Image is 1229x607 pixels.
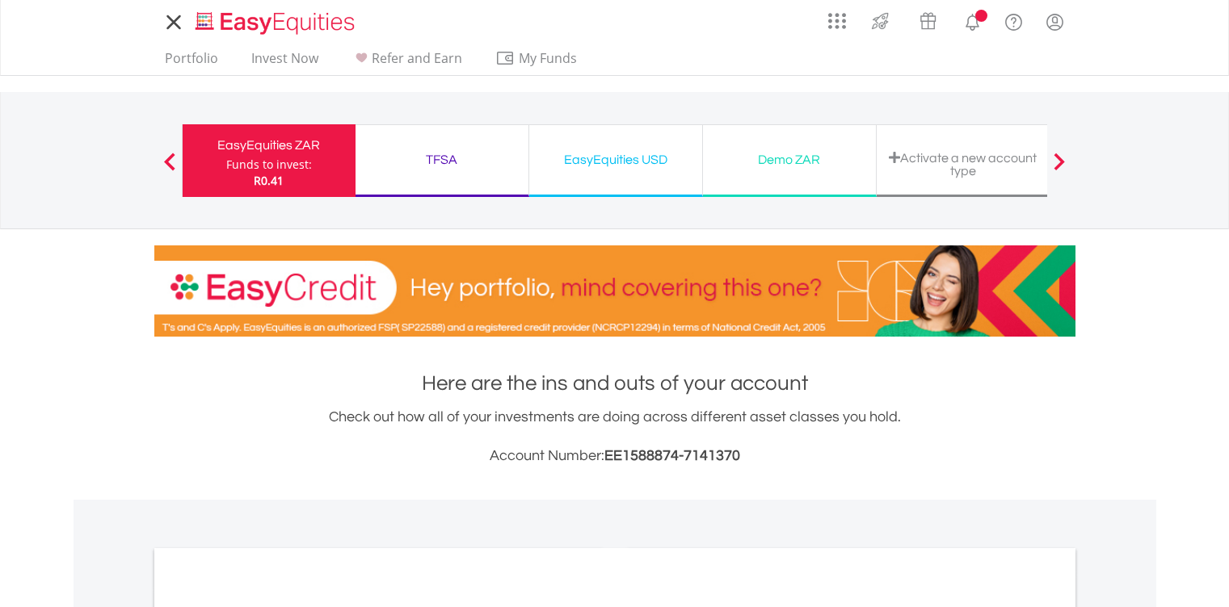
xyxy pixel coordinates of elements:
[904,4,952,34] a: Vouchers
[867,8,894,34] img: thrive-v2.svg
[1034,4,1075,40] a: My Profile
[245,50,325,75] a: Invest Now
[154,445,1075,467] h3: Account Number:
[192,10,361,36] img: EasyEquities_Logo.png
[345,50,469,75] a: Refer and Earn
[539,149,692,171] div: EasyEquities USD
[713,149,866,171] div: Demo ZAR
[154,406,1075,467] div: Check out how all of your investments are doing across different asset classes you hold.
[952,4,993,36] a: Notifications
[154,245,1075,337] img: EasyCredit Promotion Banner
[254,173,284,188] span: R0.41
[154,369,1075,398] h1: Here are the ins and outs of your account
[828,12,846,30] img: grid-menu-icon.svg
[886,151,1040,178] div: Activate a new account type
[192,134,346,157] div: EasyEquities ZAR
[495,48,601,69] span: My Funds
[365,149,519,171] div: TFSA
[993,4,1034,36] a: FAQ's and Support
[226,157,312,173] div: Funds to invest:
[189,4,361,36] a: Home page
[915,8,941,34] img: vouchers-v2.svg
[158,50,225,75] a: Portfolio
[818,4,857,30] a: AppsGrid
[604,448,740,463] span: EE1588874-7141370
[372,49,462,67] span: Refer and Earn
